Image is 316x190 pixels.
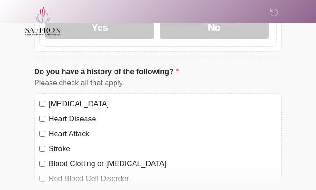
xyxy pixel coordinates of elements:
input: Heart Disease [39,116,45,122]
input: Red Blood Cell Disorder [39,176,45,182]
label: [MEDICAL_DATA] [49,99,277,110]
input: Blood Clotting or [MEDICAL_DATA] [39,161,45,167]
label: Heart Attack [49,128,277,140]
img: Saffron Laser Aesthetics and Medical Spa Logo [25,7,61,36]
input: Heart Attack [39,131,45,137]
input: [MEDICAL_DATA] [39,101,45,107]
label: Red Blood Cell Disorder [49,173,277,184]
input: Stroke [39,146,45,152]
label: Blood Clotting or [MEDICAL_DATA] [49,158,277,169]
label: Do you have a history of the following? [34,66,179,77]
div: Please check all that apply. [34,77,282,89]
label: Heart Disease [49,113,277,125]
label: Stroke [49,143,277,155]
